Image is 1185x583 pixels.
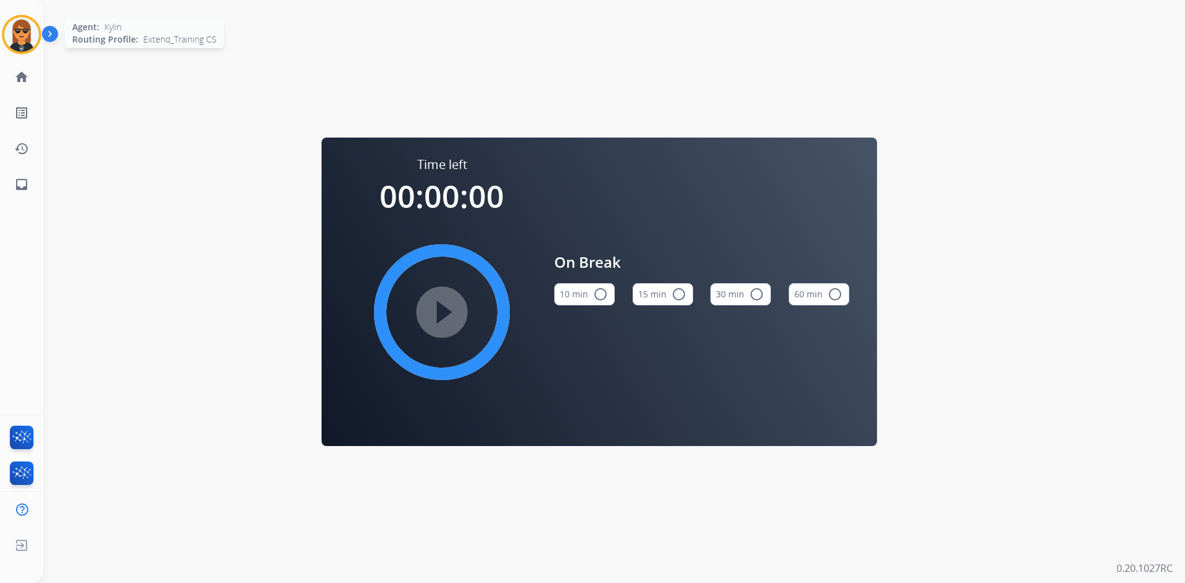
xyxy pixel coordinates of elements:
span: Kylin [104,21,122,33]
mat-icon: radio_button_unchecked [671,287,686,302]
mat-icon: radio_button_unchecked [593,287,608,302]
mat-icon: radio_button_unchecked [749,287,764,302]
button: 60 min [789,283,849,305]
img: avatar [4,17,39,52]
mat-icon: list_alt [14,105,29,120]
mat-icon: radio_button_unchecked [828,287,842,302]
span: Time left [417,156,467,173]
span: 00:00:00 [380,175,504,217]
mat-icon: home [14,70,29,85]
mat-icon: history [14,141,29,156]
button: 15 min [633,283,693,305]
span: Routing Profile: [72,33,138,46]
span: Extend_Training CS [143,33,217,46]
button: 30 min [710,283,771,305]
mat-icon: inbox [14,177,29,192]
button: 10 min [554,283,615,305]
span: Agent: [72,21,99,33]
span: On Break [554,251,849,273]
p: 0.20.1027RC [1116,561,1173,576]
